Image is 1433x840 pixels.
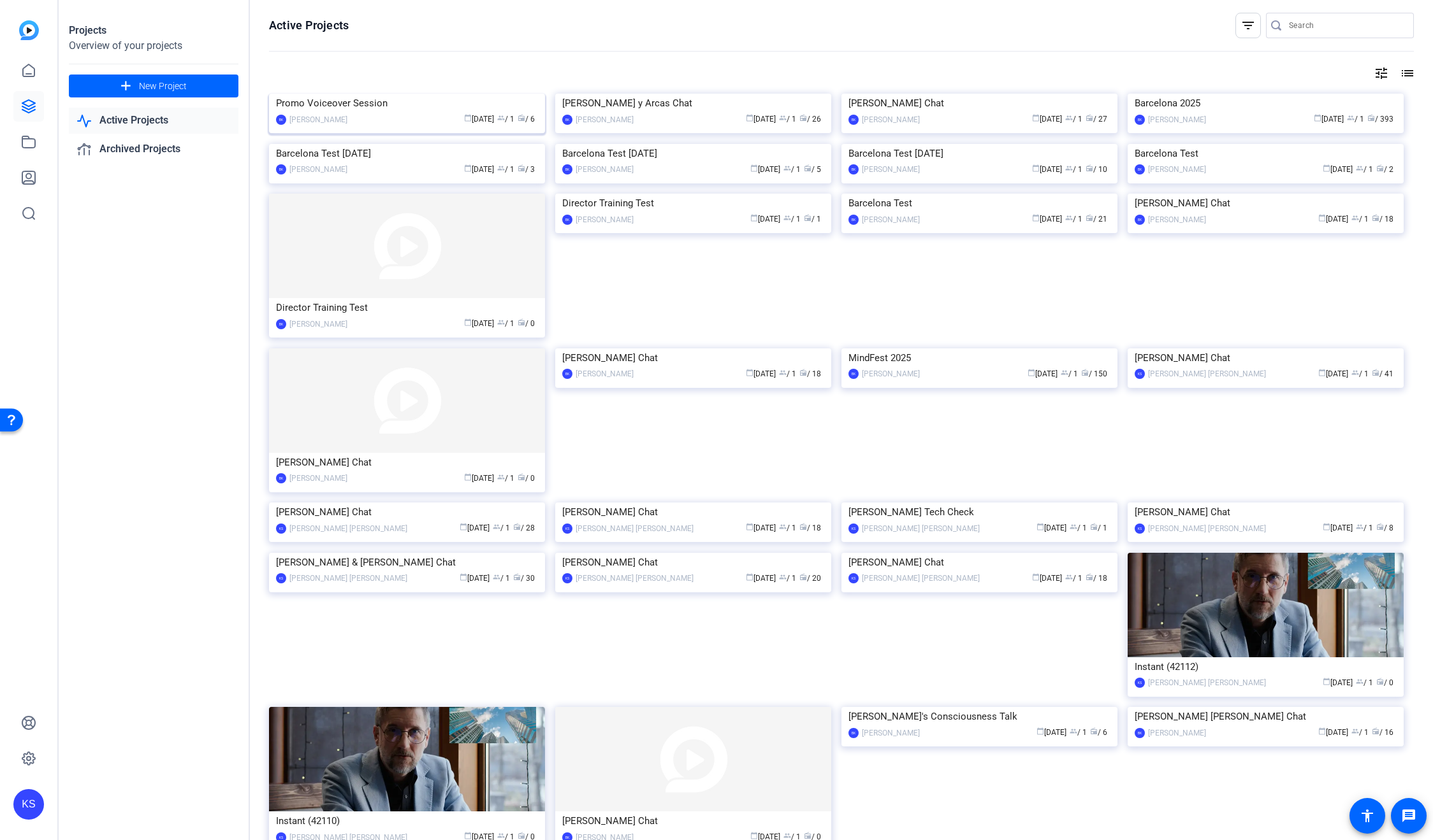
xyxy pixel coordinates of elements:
span: / 6 [1090,728,1107,737]
mat-icon: filter_list [1240,18,1256,33]
div: [PERSON_NAME] [862,213,920,226]
mat-icon: list [1399,66,1414,81]
div: BK [276,164,286,174]
span: / 18 [799,369,821,378]
a: Archived Projects [69,136,238,162]
div: Barcelona Test [DATE] [276,144,538,163]
span: calendar_today [750,164,758,172]
span: [DATE] [460,574,490,583]
span: / 1 [1351,215,1369,224]
div: [PERSON_NAME] [1148,163,1206,176]
span: / 1 [1347,115,1364,124]
span: / 21 [1086,215,1107,224]
div: BK [276,319,286,329]
span: [DATE] [1032,215,1062,224]
span: / 1 [779,115,796,124]
span: group [783,214,791,222]
span: radio [1090,523,1098,530]
div: Instant (42110) [276,811,538,830]
span: group [1070,727,1077,735]
span: group [779,523,787,530]
div: [PERSON_NAME] Chat [276,502,538,522]
span: radio [1376,678,1384,685]
div: BK [562,369,572,379]
span: [DATE] [1323,678,1353,687]
div: BK [1135,164,1145,174]
span: [DATE] [460,523,490,532]
span: / 1 [1065,574,1082,583]
div: [PERSON_NAME] Chat [1135,348,1397,367]
span: radio [518,114,525,122]
div: [PERSON_NAME] Tech Check [848,502,1110,522]
span: / 1 [1070,523,1087,532]
span: calendar_today [464,114,472,122]
span: calendar_today [1028,369,1035,376]
div: Projects [69,23,238,38]
span: / 20 [799,574,821,583]
div: [PERSON_NAME] [PERSON_NAME] [1148,367,1266,380]
span: / 28 [513,523,535,532]
span: group [497,318,505,326]
span: [DATE] [750,215,780,224]
span: / 1 [783,215,801,224]
div: KS [1135,523,1145,534]
span: / 1 [779,574,796,583]
span: group [1065,114,1073,122]
span: group [1356,678,1364,685]
div: [PERSON_NAME] y Arcas Chat [562,94,824,113]
div: BK [848,164,859,174]
div: KS [1135,369,1145,379]
span: / 1 [497,165,514,174]
span: / 1 [1065,215,1082,224]
span: [DATE] [1318,728,1348,737]
div: BK [562,115,572,125]
span: [DATE] [1028,369,1058,378]
span: [DATE] [1032,574,1062,583]
span: radio [1086,573,1093,581]
span: calendar_today [1318,369,1326,376]
img: blue-gradient.svg [19,20,39,40]
div: KS [562,573,572,583]
span: / 1 [804,215,821,224]
span: radio [1086,164,1093,172]
div: BK [276,473,286,483]
span: / 18 [799,523,821,532]
span: calendar_today [1323,164,1330,172]
span: / 1 [497,115,514,124]
span: / 3 [518,165,535,174]
span: group [1356,164,1364,172]
span: [DATE] [464,319,494,328]
span: calendar_today [1037,727,1044,735]
div: [PERSON_NAME] [862,163,920,176]
div: BK [276,115,286,125]
span: radio [799,573,807,581]
span: / 18 [1086,574,1107,583]
div: KS [13,789,44,820]
div: BK [1135,728,1145,738]
div: [PERSON_NAME] Chat [562,553,824,572]
div: [PERSON_NAME] [1148,727,1206,739]
span: / 1 [1351,728,1369,737]
mat-icon: message [1401,808,1416,823]
span: group [497,832,505,839]
div: KS [276,573,286,583]
div: BK [562,215,572,225]
div: [PERSON_NAME] [PERSON_NAME] [289,572,407,585]
span: / 393 [1367,115,1393,124]
span: [DATE] [746,574,776,583]
span: group [783,832,791,839]
div: [PERSON_NAME] [862,367,920,380]
span: [DATE] [746,115,776,124]
a: Active Projects [69,108,238,134]
span: radio [1367,114,1375,122]
div: [PERSON_NAME] Chat [1135,194,1397,213]
span: calendar_today [464,164,472,172]
div: [PERSON_NAME] [PERSON_NAME] [862,572,980,585]
div: MindFest 2025 [848,348,1110,367]
div: [PERSON_NAME] [289,318,347,331]
div: Director Training Test [562,194,824,213]
button: New Project [69,75,238,97]
div: KS [1135,678,1145,688]
span: / 1 [1356,678,1373,687]
span: calendar_today [746,573,753,581]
